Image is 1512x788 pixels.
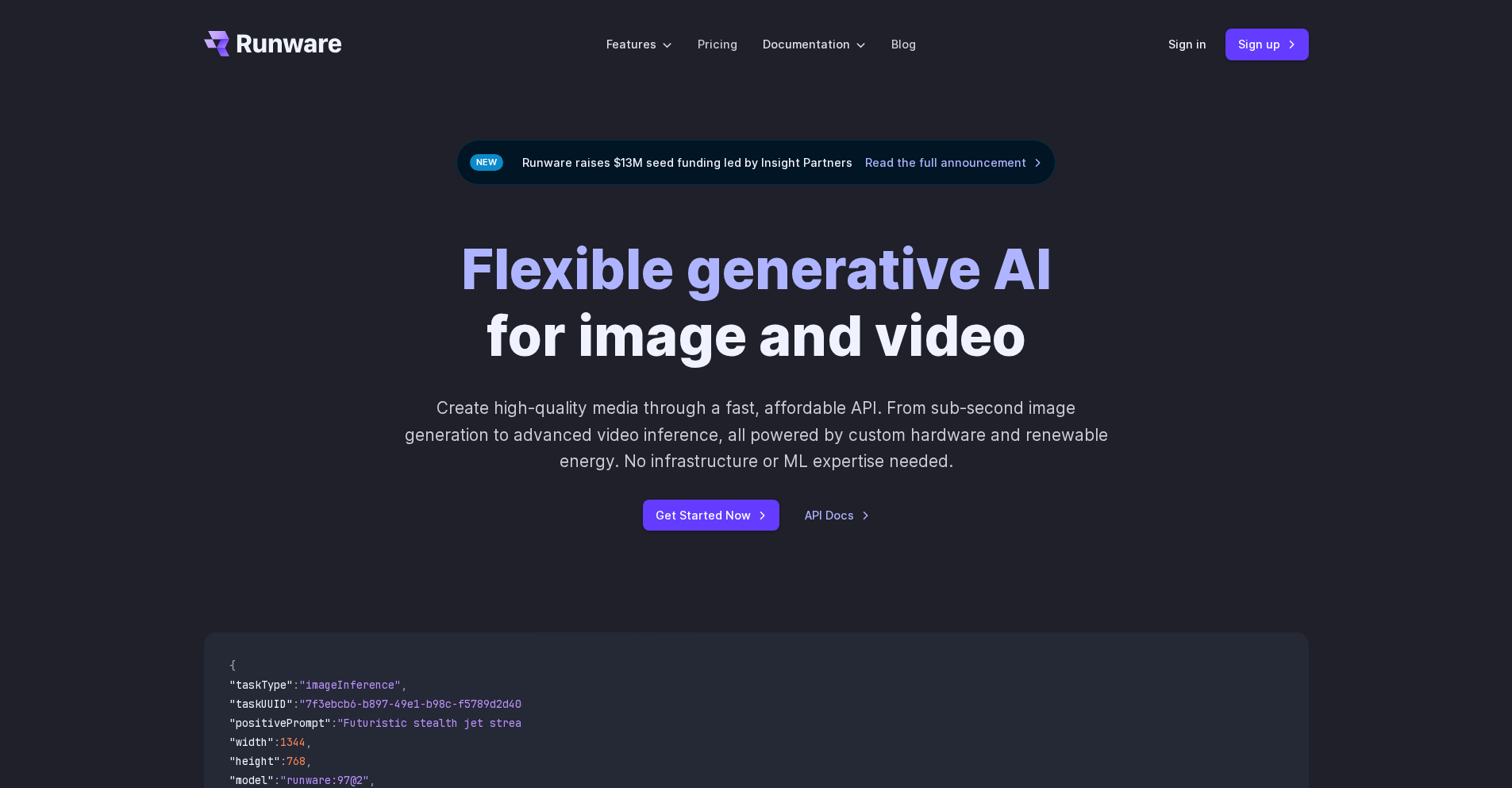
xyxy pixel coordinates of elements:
[299,678,401,692] span: "imageInference"
[402,395,1110,474] p: Create high-quality media through a fast, affordable API. From sub-second image generation to adv...
[280,735,306,749] span: 1344
[287,754,306,768] span: 768
[204,31,342,56] a: Go to /
[698,35,737,53] a: Pricing
[229,659,236,673] span: {
[461,235,1052,303] strong: Flexible generative AI
[401,678,407,692] span: ,
[306,735,312,749] span: ,
[1168,35,1206,53] a: Sign in
[274,735,280,749] span: :
[369,773,375,787] span: ,
[331,716,337,730] span: :
[299,697,541,711] span: "7f3ebcb6-b897-49e1-b98c-f5789d2d40d7"
[229,697,293,711] span: "taskUUID"
[229,678,293,692] span: "taskType"
[229,754,280,768] span: "height"
[293,678,299,692] span: :
[337,716,915,730] span: "Futuristic stealth jet streaking through a neon-lit cityscape with glowing purple exhaust"
[865,153,1042,172] a: Read the full announcement
[229,735,274,749] span: "width"
[461,236,1052,369] h1: for image and video
[274,773,280,787] span: :
[805,506,870,524] a: API Docs
[293,697,299,711] span: :
[280,754,287,768] span: :
[891,35,916,53] a: Blog
[763,35,866,53] label: Documentation
[606,35,672,53] label: Features
[1225,29,1309,60] a: Sign up
[456,140,1056,185] div: Runware raises $13M seed funding led by Insight Partners
[643,500,779,531] a: Get Started Now
[229,773,274,787] span: "model"
[280,773,369,787] span: "runware:97@2"
[229,716,331,730] span: "positivePrompt"
[306,754,312,768] span: ,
